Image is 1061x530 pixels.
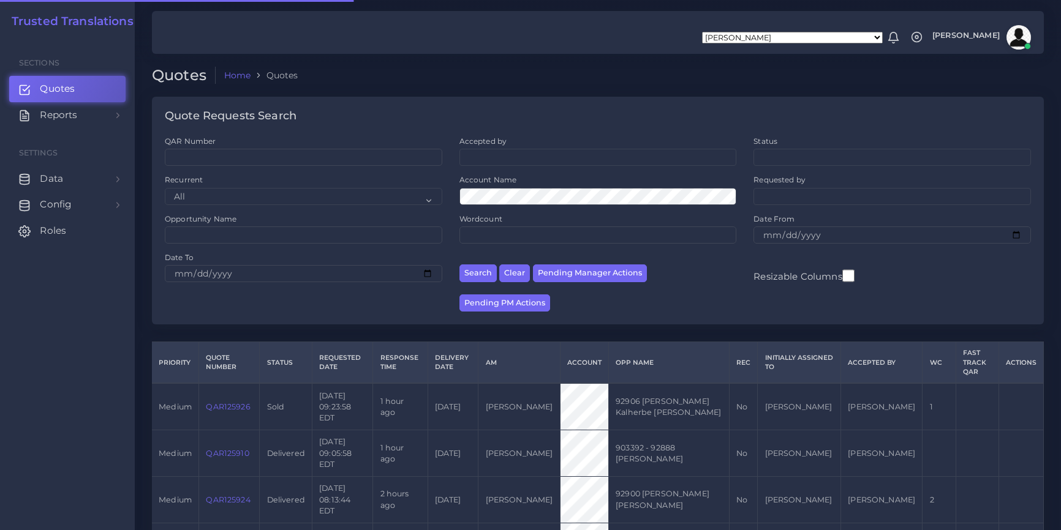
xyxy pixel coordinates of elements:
[152,342,199,384] th: Priority
[9,192,126,217] a: Config
[9,76,126,102] a: Quotes
[40,108,77,122] span: Reports
[459,294,550,312] button: Pending PM Actions
[459,174,517,185] label: Account Name
[428,383,478,430] td: [DATE]
[560,342,608,384] th: Account
[758,383,841,430] td: [PERSON_NAME]
[753,174,806,185] label: Requested by
[40,198,72,211] span: Config
[40,172,63,185] span: Data
[753,214,795,224] label: Date From
[923,383,956,430] td: 1
[841,383,923,430] td: [PERSON_NAME]
[932,32,1000,40] span: [PERSON_NAME]
[478,383,560,430] td: [PERSON_NAME]
[159,449,192,458] span: medium
[373,477,428,523] td: 2 hours ago
[165,252,194,263] label: Date To
[312,477,373,523] td: [DATE] 08:13:44 EDT
[428,430,478,477] td: [DATE]
[459,214,502,224] label: Wordcount
[40,224,66,237] span: Roles
[459,264,497,282] button: Search
[19,148,58,157] span: Settings
[956,342,999,384] th: Fast Track QAR
[312,342,373,384] th: Requested Date
[373,430,428,477] td: 1 hour ago
[159,495,192,504] span: medium
[730,430,758,477] td: No
[165,110,296,123] h4: Quote Requests Search
[206,402,250,411] a: QAR125926
[499,264,530,282] button: Clear
[260,477,312,523] td: Delivered
[19,58,59,67] span: Sections
[206,449,249,458] a: QAR125910
[165,214,236,224] label: Opportunity Name
[1006,25,1031,50] img: avatar
[428,342,478,384] th: Delivery Date
[260,383,312,430] td: Sold
[758,342,841,384] th: Initially Assigned to
[758,477,841,523] td: [PERSON_NAME]
[260,430,312,477] td: Delivered
[260,342,312,384] th: Status
[478,342,560,384] th: AM
[40,82,75,95] span: Quotes
[730,342,758,384] th: REC
[753,268,854,283] label: Resizable Columns
[608,430,729,477] td: 903392 - 92888 [PERSON_NAME]
[478,430,560,477] td: [PERSON_NAME]
[224,69,251,81] a: Home
[478,477,560,523] td: [PERSON_NAME]
[753,136,777,146] label: Status
[608,342,729,384] th: Opp Name
[312,430,373,477] td: [DATE] 09:05:58 EDT
[3,15,134,29] a: Trusted Translations
[373,383,428,430] td: 1 hour ago
[730,477,758,523] td: No
[9,218,126,244] a: Roles
[841,342,923,384] th: Accepted by
[841,477,923,523] td: [PERSON_NAME]
[152,67,216,84] h2: Quotes
[608,477,729,523] td: 92900 [PERSON_NAME] [PERSON_NAME]
[926,25,1035,50] a: [PERSON_NAME]avatar
[842,268,855,283] input: Resizable Columns
[841,430,923,477] td: [PERSON_NAME]
[251,69,298,81] li: Quotes
[206,495,250,504] a: QAR125924
[999,342,1043,384] th: Actions
[165,174,203,185] label: Recurrent
[373,342,428,384] th: Response Time
[428,477,478,523] td: [DATE]
[758,430,841,477] td: [PERSON_NAME]
[165,136,216,146] label: QAR Number
[923,477,956,523] td: 2
[312,383,373,430] td: [DATE] 09:23:58 EDT
[159,402,192,411] span: medium
[730,383,758,430] td: No
[9,166,126,192] a: Data
[459,136,507,146] label: Accepted by
[608,383,729,430] td: 92906 [PERSON_NAME] Kalherbe [PERSON_NAME]
[199,342,260,384] th: Quote Number
[9,102,126,128] a: Reports
[533,264,647,282] button: Pending Manager Actions
[923,342,956,384] th: WC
